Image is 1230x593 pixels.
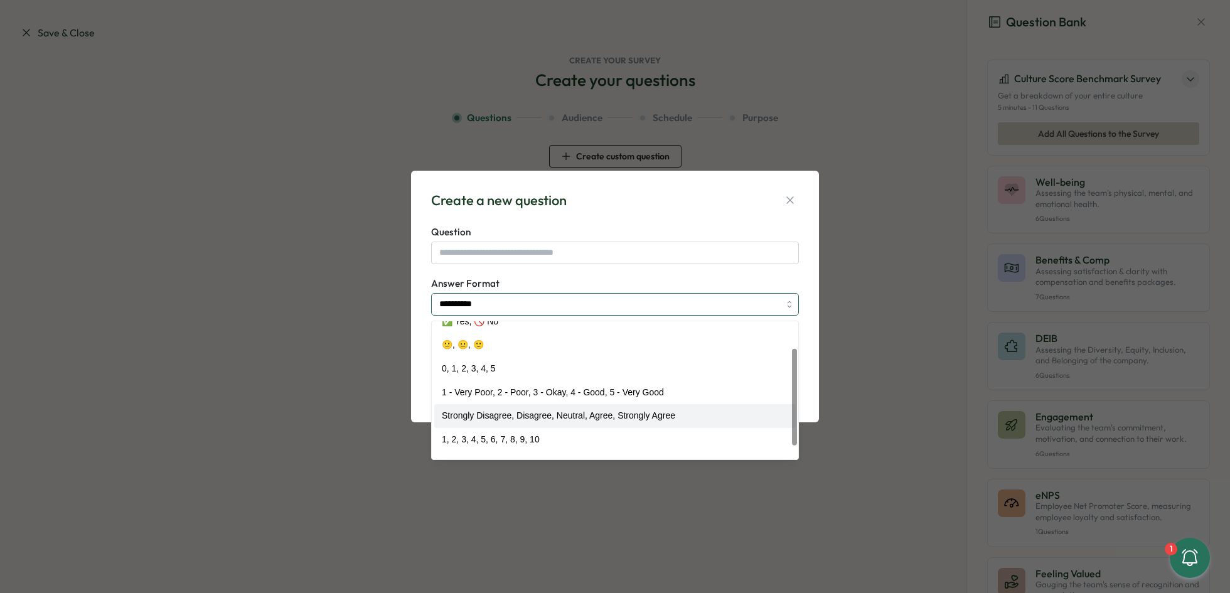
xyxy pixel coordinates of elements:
label: Answer Format [431,277,799,291]
div: Strongly Disagree, Disagree, Neutral, Agree, Strongly Agree [434,404,796,428]
div: 🙁, 😐, 🙂 [434,333,796,357]
label: Question [431,225,799,239]
button: 1 [1170,538,1210,578]
div: Custom [434,452,796,476]
div: 1, 2, 3, 4, 5, 6, 7, 8, 9, 10 [434,428,796,452]
div: 1 - Very Poor, 2 - Poor, 3 - Okay, 4 - Good, 5 - Very Good [434,381,796,405]
div: 1 [1165,543,1177,555]
div: ✅ Yes, 🚫 No [434,310,796,334]
div: 0, 1, 2, 3, 4, 5 [434,357,796,381]
div: Create a new question [431,191,567,210]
